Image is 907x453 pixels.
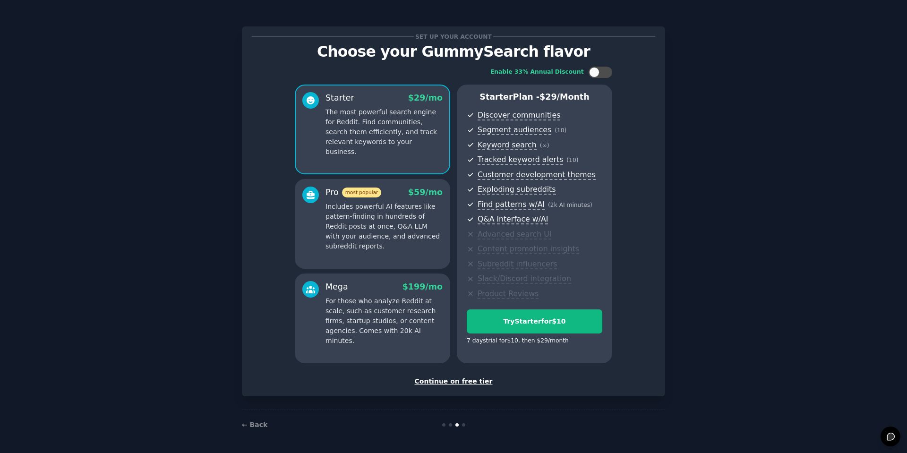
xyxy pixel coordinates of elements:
[325,92,354,104] div: Starter
[478,140,537,150] span: Keyword search
[242,421,267,428] a: ← Back
[325,187,381,198] div: Pro
[478,155,563,165] span: Tracked keyword alerts
[478,259,557,269] span: Subreddit influencers
[402,282,443,291] span: $ 199 /mo
[490,68,584,77] div: Enable 33% Annual Discount
[478,200,545,210] span: Find patterns w/AI
[325,296,443,346] p: For those who analyze Reddit at scale, such as customer research firms, startup studios, or conte...
[478,125,551,135] span: Segment audiences
[478,214,548,224] span: Q&A interface w/AI
[478,274,571,284] span: Slack/Discord integration
[467,309,602,333] button: TryStarterfor$10
[467,337,569,345] div: 7 days trial for $10 , then $ 29 /month
[478,170,596,180] span: Customer development themes
[325,281,348,293] div: Mega
[252,376,655,386] div: Continue on free tier
[566,157,578,163] span: ( 10 )
[325,202,443,251] p: Includes powerful AI features like pattern-finding in hundreds of Reddit posts at once, Q&A LLM w...
[467,316,602,326] div: Try Starter for $10
[408,188,443,197] span: $ 59 /mo
[478,244,579,254] span: Content promotion insights
[478,111,560,120] span: Discover communities
[325,107,443,157] p: The most powerful search engine for Reddit. Find communities, search them efficiently, and track ...
[478,289,539,299] span: Product Reviews
[467,91,602,103] p: Starter Plan -
[252,43,655,60] p: Choose your GummySearch flavor
[540,142,549,149] span: ( ∞ )
[478,185,556,195] span: Exploding subreddits
[548,202,592,208] span: ( 2k AI minutes )
[555,127,566,134] span: ( 10 )
[539,92,590,102] span: $ 29 /month
[408,93,443,103] span: $ 29 /mo
[342,188,382,197] span: most popular
[414,32,494,42] span: Set up your account
[478,230,551,239] span: Advanced search UI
